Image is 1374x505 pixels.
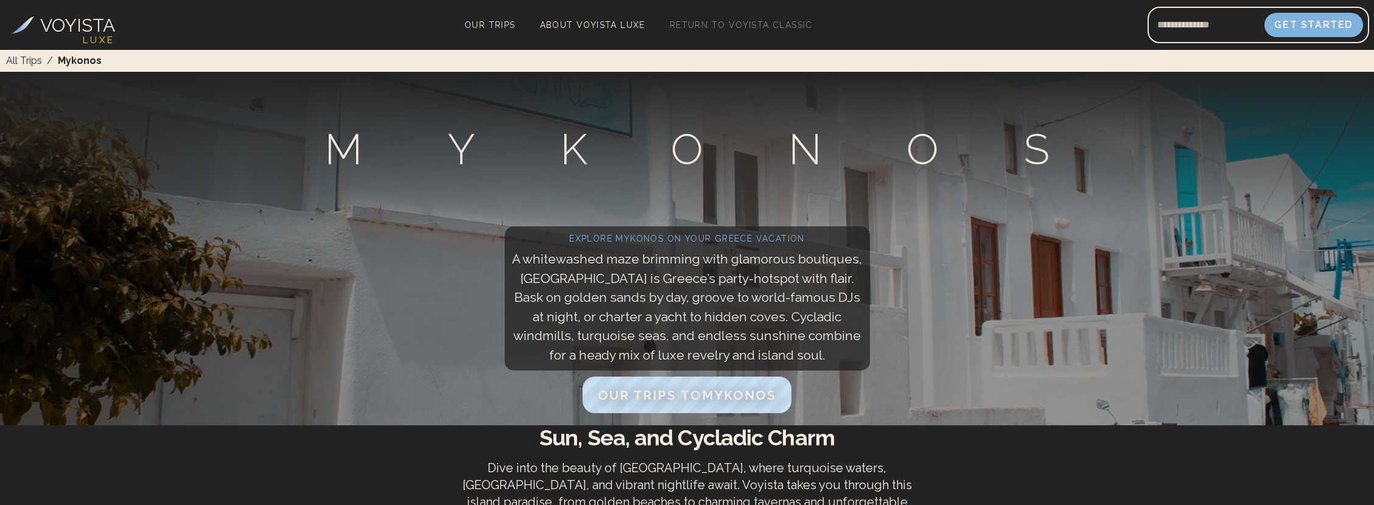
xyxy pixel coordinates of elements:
a: All Trips [6,54,42,68]
button: Our Trips toMykonos [583,377,792,413]
button: Get Started [1264,13,1363,37]
input: Email address [1148,10,1264,40]
a: Our Trips [460,16,521,33]
span: Our Trips to Mykonos [598,388,777,403]
a: About Voyista Luxe [535,16,650,33]
img: Voyista Logo [12,16,34,33]
h4: L U X E [83,33,113,47]
a: Return to Voyista Classic [665,16,818,33]
h1: Mykonos [324,117,1135,181]
span: / [47,54,53,68]
span: Return to Voyista Classic [670,20,813,30]
p: A whitewashed maze brimming with glamorous boutiques, [GEOGRAPHIC_DATA] is Greece’s party-hotspot... [511,249,864,364]
span: About Voyista Luxe [540,20,645,30]
a: VOYISTA [12,12,115,39]
span: Mykonos [58,54,102,68]
h2: Sun, Sea, and Cycladic Charm [317,425,1057,450]
a: Our Trips toMykonos [583,391,792,402]
h3: VOYISTA [40,12,115,39]
h2: Explore Mykonos on your Greece vacation [511,232,864,245]
span: Our Trips [464,20,516,30]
